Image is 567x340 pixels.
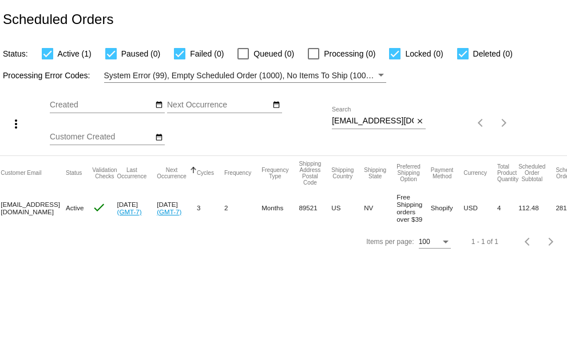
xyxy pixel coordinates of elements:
[331,190,364,226] mat-cell: US
[471,238,498,246] div: 1 - 1 of 1
[261,190,299,226] mat-cell: Months
[396,163,421,182] button: Change sorting for PreferredShippingOption
[396,190,431,226] mat-cell: Free Shipping orders over $39
[497,190,518,226] mat-cell: 4
[405,47,443,61] span: Locked (0)
[197,170,214,177] button: Change sorting for Cycles
[155,101,163,110] mat-icon: date_range
[104,69,386,83] mat-select: Filter by Processing Error Codes
[431,167,453,179] button: Change sorting for PaymentMethod.Type
[324,47,375,61] span: Processing (0)
[431,190,463,226] mat-cell: Shopify
[253,47,294,61] span: Queued (0)
[66,170,82,177] button: Change sorting for Status
[540,230,562,253] button: Next page
[1,170,41,177] button: Change sorting for CustomerEmail
[66,204,84,211] span: Active
[331,167,354,179] button: Change sorting for ShippingCountry
[1,190,66,226] mat-cell: [EMAIL_ADDRESS][DOMAIN_NAME]
[364,190,396,226] mat-cell: NV
[517,230,540,253] button: Previous page
[463,190,497,226] mat-cell: USD
[3,11,113,27] h2: Scheduled Orders
[224,190,261,226] mat-cell: 2
[493,111,516,134] button: Next page
[117,167,147,179] button: Change sorting for LastOccurrenceUtc
[332,117,414,126] input: Search
[50,101,153,110] input: Created
[155,133,163,142] mat-icon: date_range
[299,161,321,186] button: Change sorting for ShippingPostcode
[299,190,331,226] mat-cell: 89521
[121,47,160,61] span: Paused (0)
[518,163,545,182] button: Change sorting for Subtotal
[261,167,288,179] button: Change sorting for FrequencyType
[463,170,487,177] button: Change sorting for CurrencyIso
[470,111,493,134] button: Previous page
[414,115,426,127] button: Clear
[92,201,106,214] mat-icon: check
[497,156,518,190] mat-header-cell: Total Product Quantity
[50,133,153,142] input: Customer Created
[92,156,117,190] mat-header-cell: Validation Checks
[473,47,513,61] span: Deleted (0)
[3,49,28,58] span: Status:
[419,238,430,246] span: 100
[190,47,224,61] span: Failed (0)
[366,238,414,246] div: Items per page:
[419,238,451,246] mat-select: Items per page:
[197,190,224,226] mat-cell: 3
[272,101,280,110] mat-icon: date_range
[157,190,197,226] mat-cell: [DATE]
[518,190,556,226] mat-cell: 112.48
[117,190,157,226] mat-cell: [DATE]
[157,167,187,179] button: Change sorting for NextOccurrenceUtc
[224,170,251,177] button: Change sorting for Frequency
[117,208,142,215] a: (GMT-7)
[3,71,90,80] span: Processing Error Codes:
[416,117,424,126] mat-icon: close
[9,117,23,131] mat-icon: more_vert
[167,101,270,110] input: Next Occurrence
[157,208,181,215] a: (GMT-7)
[58,47,92,61] span: Active (1)
[364,167,386,179] button: Change sorting for ShippingState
